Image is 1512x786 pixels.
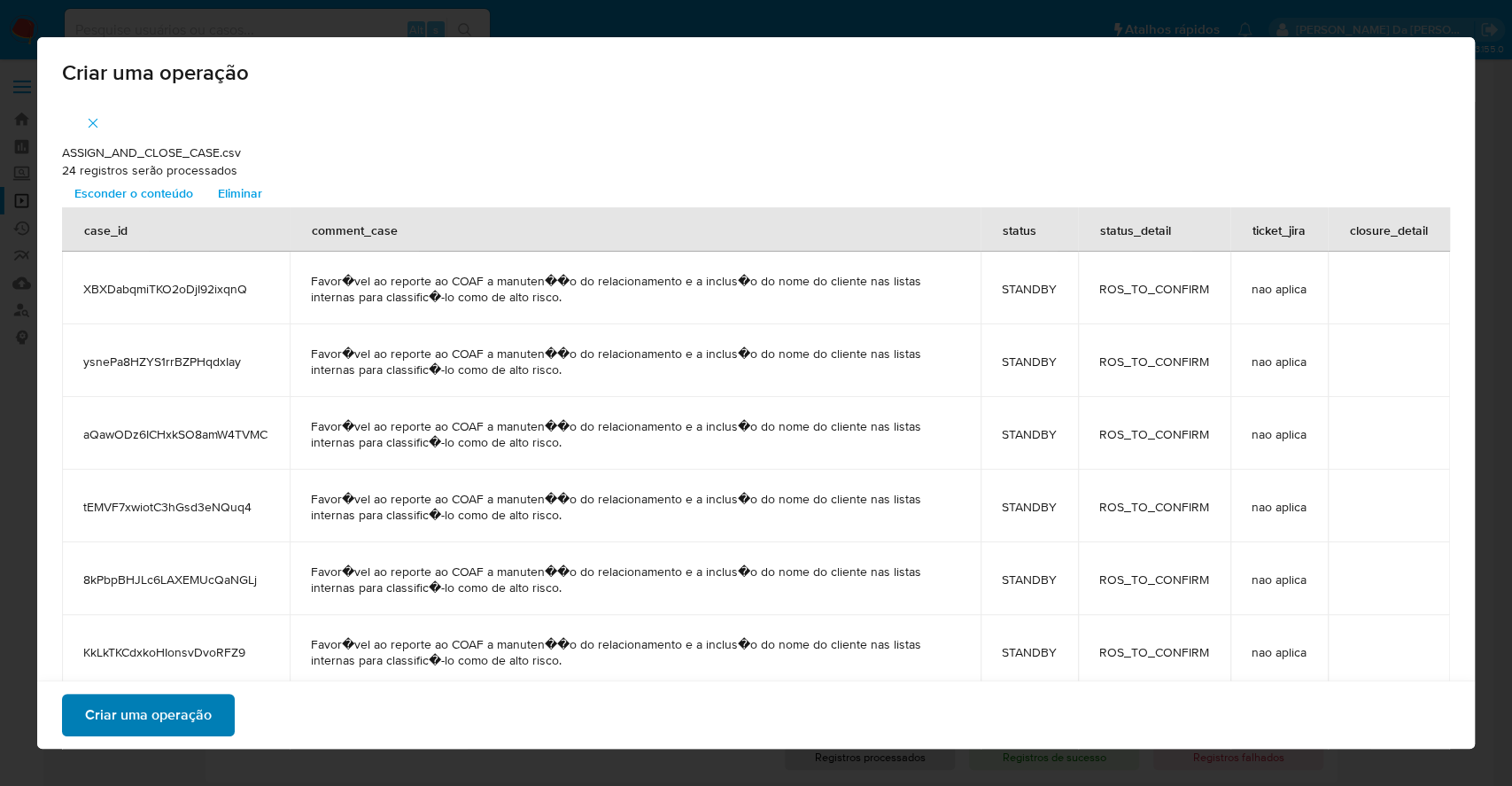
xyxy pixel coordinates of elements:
span: ROS_TO_CONFIRM [1099,644,1209,660]
span: Favor�vel ao reporte ao COAF a manuten��o do relacionamento e a inclus�o do nome do cliente nas l... [311,346,959,377]
span: nao aplica [1252,354,1307,370]
div: status [981,208,1058,251]
span: nao aplica [1252,426,1307,442]
div: status_detail [1079,208,1192,251]
span: Favor�vel ao reporte ao COAF a manuten��o do relacionamento e a inclus�o do nome do cliente nas l... [311,418,959,450]
span: ROS_TO_CONFIRM [1099,281,1209,297]
div: case_id [63,208,149,251]
button: Esconder o conteúdo [62,179,205,207]
span: nao aplica [1252,499,1307,515]
span: ysnePa8HZYS1rrBZPHqdxIay [83,354,268,370]
span: Criar uma operação [85,696,212,735]
span: Favor�vel ao reporte ao COAF a manuten��o do relacionamento e a inclus�o do nome do cliente nas l... [311,273,959,305]
span: Eliminar [218,181,262,206]
span: Favor�vel ao reporte ao COAF a manuten��o do relacionamento e a inclus�o do nome do cliente nas l... [311,491,959,523]
p: ASSIGN_AND_CLOSE_CASE.csv [62,144,1450,162]
span: nao aplica [1252,644,1307,660]
span: 8kPbpBHJLc6LAXEMUcQaNGLj [83,572,268,588]
span: Favor�vel ao reporte ao COAF a manuten��o do relacionamento e a inclus�o do nome do cliente nas l... [311,564,959,595]
span: Favor�vel ao reporte ao COAF a manuten��o do relacionamento e a inclus�o do nome do cliente nas l... [311,636,959,668]
span: KkLkTKCdxkoHIonsvDvoRFZ9 [83,644,268,660]
div: ticket_jira [1231,208,1327,251]
span: STANDBY [1002,499,1057,515]
span: XBXDabqmiTKO2oDjI92ixqnQ [83,281,268,297]
span: tEMVF7xwiotC3hGsd3eNQuq4 [83,499,268,515]
span: nao aplica [1252,572,1307,588]
span: Criar uma operação [62,62,1450,83]
span: STANDBY [1002,572,1057,588]
button: Eliminar [205,179,275,207]
div: closure_detail [1329,208,1449,251]
span: ROS_TO_CONFIRM [1099,572,1209,588]
p: 24 registros serão processados [62,162,1450,180]
span: STANDBY [1002,644,1057,660]
span: aQawODz6ICHxkSO8amW4TVMC [83,426,268,442]
span: Esconder o conteúdo [74,181,193,206]
span: STANDBY [1002,354,1057,370]
span: ROS_TO_CONFIRM [1099,499,1209,515]
button: Criar uma operação [62,694,235,736]
span: ROS_TO_CONFIRM [1099,354,1209,370]
span: STANDBY [1002,426,1057,442]
div: comment_case [291,208,419,251]
span: ROS_TO_CONFIRM [1099,426,1209,442]
span: STANDBY [1002,281,1057,297]
span: nao aplica [1252,281,1307,297]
